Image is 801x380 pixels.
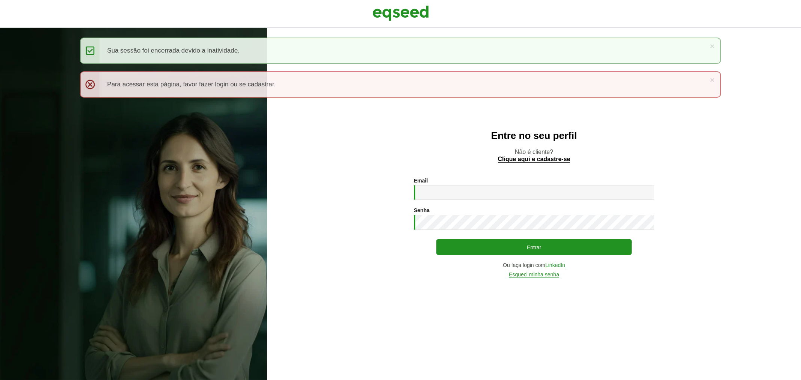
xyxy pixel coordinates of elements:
[710,42,714,50] a: ×
[80,38,721,64] div: Sua sessão foi encerrada devido a inatividade.
[545,262,565,268] a: LinkedIn
[414,178,428,183] label: Email
[498,156,570,163] a: Clique aqui e cadastre-se
[282,148,786,163] p: Não é cliente?
[80,71,721,98] div: Para acessar esta página, favor fazer login ou se cadastrar.
[373,4,429,23] img: EqSeed Logo
[414,208,430,213] label: Senha
[436,239,632,255] button: Entrar
[282,130,786,141] h2: Entre no seu perfil
[509,272,559,277] a: Esqueci minha senha
[414,262,654,268] div: Ou faça login com
[710,76,714,84] a: ×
